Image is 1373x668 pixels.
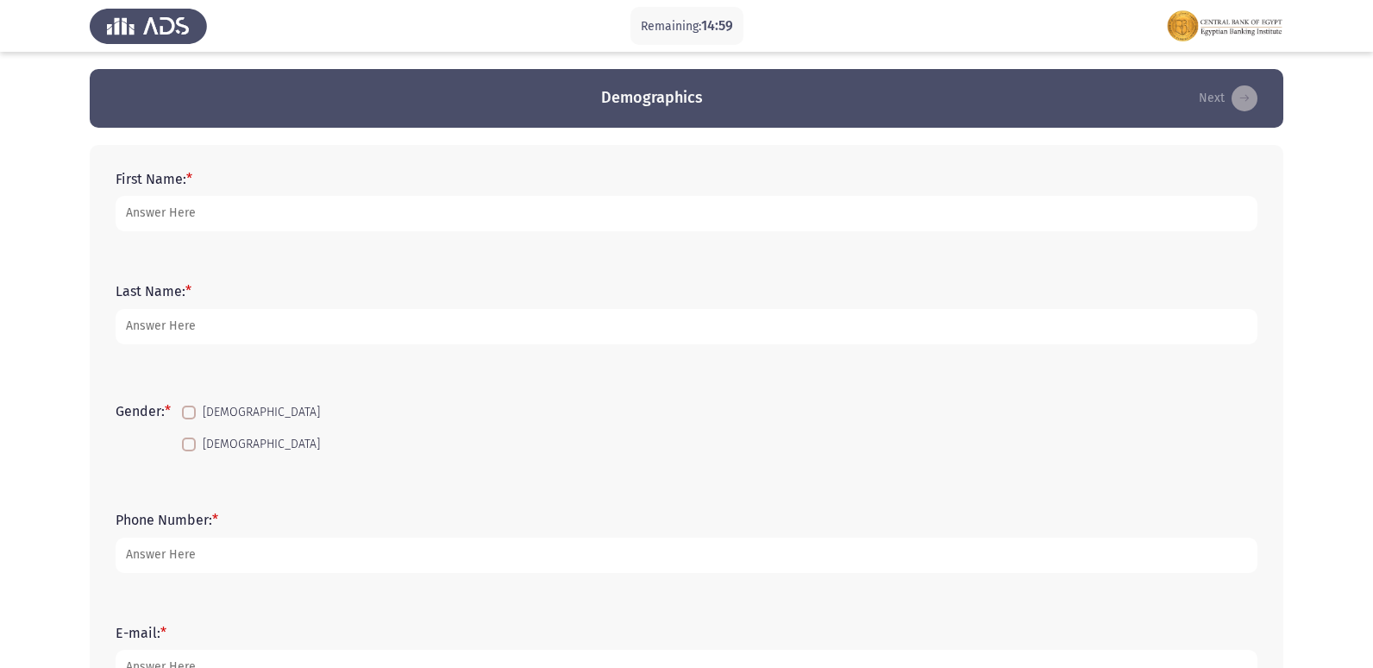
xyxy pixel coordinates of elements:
[116,538,1257,573] input: add answer text
[90,2,207,50] img: Assess Talent Management logo
[1194,85,1263,112] button: load next page
[116,512,218,528] label: Phone Number:
[601,87,703,109] h3: Demographics
[116,309,1257,344] input: add answer text
[701,17,733,34] span: 14:59
[116,625,166,641] label: E-mail:
[116,196,1257,231] input: add answer text
[116,403,171,419] label: Gender:
[641,16,733,37] p: Remaining:
[1166,2,1283,50] img: Assessment logo of FOCUS Assessment 3 Modules EN
[116,171,192,187] label: First Name:
[116,283,191,299] label: Last Name:
[203,402,320,423] span: [DEMOGRAPHIC_DATA]
[203,434,320,455] span: [DEMOGRAPHIC_DATA]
